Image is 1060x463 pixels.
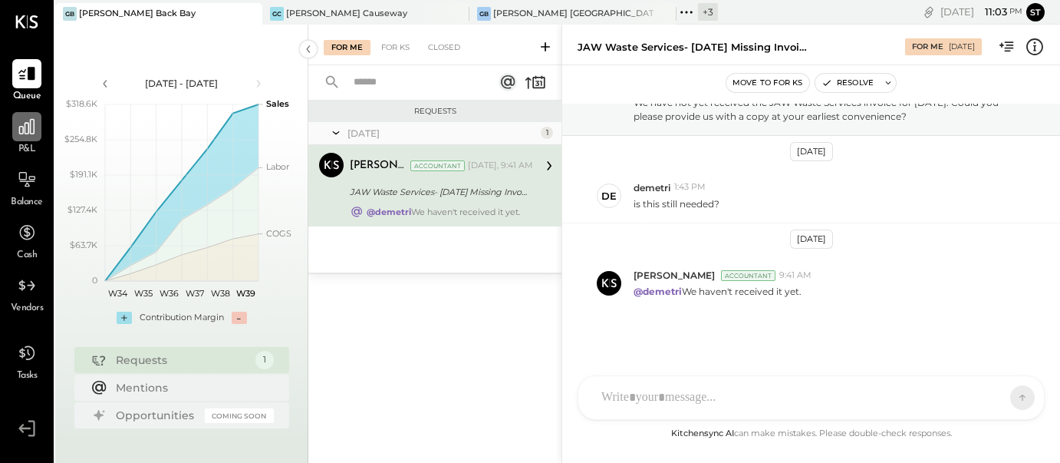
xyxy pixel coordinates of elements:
div: [DATE] [347,127,537,140]
div: Requests [316,106,554,117]
span: pm [1009,6,1022,17]
span: Balance [11,196,43,210]
span: Cash [17,249,37,263]
div: de [601,189,617,203]
div: JAW Waste Services- [DATE] Missing Invoice [578,40,808,55]
text: COGS [266,228,291,239]
text: W35 [134,288,153,299]
div: GB [477,7,491,21]
div: [DATE] [949,41,975,52]
a: Balance [1,165,53,210]
div: [DATE], 9:41 AM [468,160,533,172]
div: Requests [116,352,248,368]
div: [DATE] [790,142,833,161]
div: [PERSON_NAME] Causeway [286,8,407,20]
text: W38 [210,288,229,299]
div: + 3 [698,3,718,21]
div: For Me [912,41,943,52]
div: Coming Soon [205,408,274,423]
text: $127.4K [67,204,97,215]
p: We haven't received it yet. [634,285,802,298]
a: Tasks [1,339,53,383]
span: 9:41 AM [779,270,811,282]
div: 1 [255,351,274,369]
div: Closed [420,40,468,55]
div: Accountant [410,160,465,171]
div: For KS [374,40,417,55]
a: P&L [1,112,53,157]
button: st [1026,3,1045,21]
div: - [232,312,247,324]
div: [DATE] - [DATE] [117,77,247,90]
text: Labor [266,161,289,172]
text: $191.1K [70,169,97,180]
strong: @demetri [634,286,682,297]
text: Sales [266,98,289,109]
div: [DATE] [790,230,833,249]
div: 1 [541,127,553,139]
text: W37 [185,288,203,299]
button: Move to for ks [726,74,809,92]
div: Contribution Margin [140,312,224,324]
text: $63.7K [70,240,97,250]
a: Cash [1,218,53,263]
div: GC [270,7,284,21]
div: [PERSON_NAME] [GEOGRAPHIC_DATA] [493,8,653,20]
text: W34 [108,288,128,299]
text: $318.6K [66,98,97,109]
button: Resolve [815,74,880,92]
p: is this still needed? [634,197,719,210]
div: [PERSON_NAME] [350,158,407,174]
div: We have not yet received the JAW Waste Services invoice for [DATE]. Could you please provide us w... [634,96,1027,122]
text: $254.8K [64,134,97,144]
span: 11 : 03 [976,5,1007,19]
span: demetri [634,181,670,194]
text: W39 [235,288,255,299]
div: Mentions [116,380,266,395]
div: We haven't received it yet. [367,207,520,217]
a: Vendors [1,271,53,316]
span: Queue [13,90,41,104]
div: GB [63,7,77,21]
span: 1:43 PM [674,181,706,193]
text: W36 [159,288,178,299]
div: JAW Waste Services- [DATE] Missing Invoice [350,184,528,200]
div: Accountant [721,270,775,281]
div: For Me [324,40,370,55]
div: [PERSON_NAME] Back Bay [79,8,196,20]
div: Opportunities [116,408,197,423]
span: P&L [18,143,36,157]
span: Vendors [11,302,44,316]
span: Tasks [17,369,38,383]
strong: @demetri [367,207,411,217]
div: copy link [921,4,937,20]
a: Queue [1,59,53,104]
span: [PERSON_NAME] [634,269,715,282]
div: [DATE] [940,5,1022,19]
div: + [117,312,132,324]
text: 0 [92,275,97,286]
